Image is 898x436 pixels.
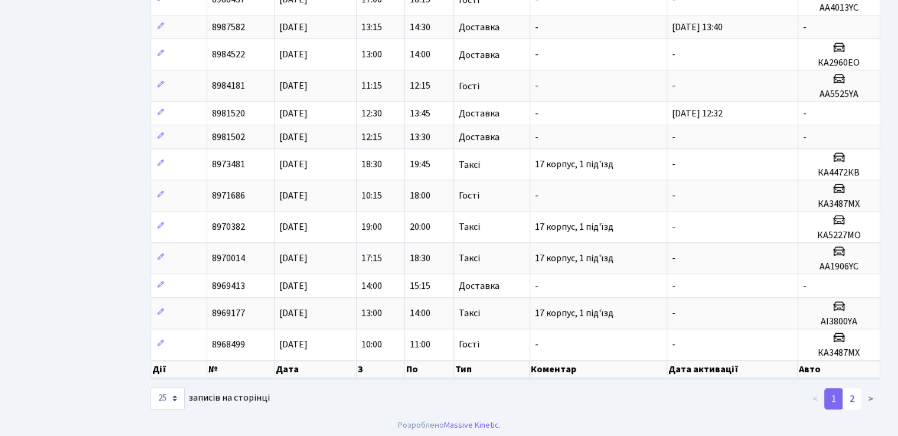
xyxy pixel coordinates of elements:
[212,338,245,351] span: 8968499
[279,220,308,233] span: [DATE]
[672,279,675,292] span: -
[803,199,875,210] h5: КА3487МХ
[459,253,480,263] span: Таксі
[861,388,880,409] a: >
[803,347,875,359] h5: КА3487МХ
[535,158,613,171] span: 17 корпус, 1 під'їзд
[672,21,723,34] span: [DATE] 13:40
[459,340,479,349] span: Гості
[803,89,875,100] h5: АА5525YA
[803,57,875,69] h5: КА2960ЕО
[357,360,406,378] th: З
[410,220,430,233] span: 20:00
[535,189,538,202] span: -
[279,189,308,202] span: [DATE]
[279,48,308,61] span: [DATE]
[361,131,382,144] span: 12:15
[212,307,245,320] span: 8969177
[672,252,675,265] span: -
[803,167,875,178] h5: КА4472КВ
[798,360,880,378] th: Авто
[410,252,430,265] span: 18:30
[279,338,308,351] span: [DATE]
[459,160,480,170] span: Таксі
[672,131,675,144] span: -
[405,360,454,378] th: По
[361,279,382,292] span: 14:00
[824,388,843,409] a: 1
[361,220,382,233] span: 19:00
[454,360,530,378] th: Тип
[535,220,613,233] span: 17 корпус, 1 під'їзд
[151,387,185,409] select: записів на сторінці
[535,307,613,320] span: 17 корпус, 1 під'їзд
[535,338,538,351] span: -
[803,131,806,144] span: -
[803,261,875,272] h5: АА1906YC
[361,189,382,202] span: 10:15
[459,132,499,142] span: Доставка
[212,158,245,171] span: 8973481
[275,360,357,378] th: Дата
[672,307,675,320] span: -
[535,48,538,61] span: -
[279,307,308,320] span: [DATE]
[803,107,806,120] span: -
[672,338,675,351] span: -
[410,158,430,171] span: 19:45
[279,80,308,93] span: [DATE]
[672,107,723,120] span: [DATE] 12:32
[212,220,245,233] span: 8970382
[459,281,499,291] span: Доставка
[410,307,430,320] span: 14:00
[361,307,382,320] span: 13:00
[410,279,430,292] span: 15:15
[212,21,245,34] span: 8987582
[459,82,479,91] span: Гості
[151,387,270,409] label: записів на сторінці
[843,388,861,409] a: 2
[410,21,430,34] span: 14:30
[535,252,613,265] span: 17 корпус, 1 під'їзд
[410,131,430,144] span: 13:30
[361,80,382,93] span: 11:15
[279,279,308,292] span: [DATE]
[361,252,382,265] span: 17:15
[672,48,675,61] span: -
[535,21,538,34] span: -
[459,22,499,32] span: Доставка
[459,308,480,318] span: Таксі
[361,158,382,171] span: 18:30
[803,2,875,14] h5: AA4013YC
[459,191,479,200] span: Гості
[672,220,675,233] span: -
[410,338,430,351] span: 11:00
[803,230,875,241] h5: КА5227МО
[672,80,675,93] span: -
[410,48,430,61] span: 14:00
[212,189,245,202] span: 8971686
[410,189,430,202] span: 18:00
[672,189,675,202] span: -
[459,109,499,118] span: Доставка
[530,360,667,378] th: Коментар
[410,107,430,120] span: 13:45
[410,80,430,93] span: 12:15
[361,48,382,61] span: 13:00
[398,419,501,432] div: Розроблено .
[535,131,538,144] span: -
[535,107,538,120] span: -
[212,48,245,61] span: 8984522
[803,21,806,34] span: -
[212,107,245,120] span: 8981520
[279,252,308,265] span: [DATE]
[803,279,806,292] span: -
[212,131,245,144] span: 8981502
[535,279,538,292] span: -
[803,316,875,327] h5: АІ3800YA
[279,158,308,171] span: [DATE]
[444,419,499,431] a: Massive Kinetic
[361,338,382,351] span: 10:00
[279,21,308,34] span: [DATE]
[672,158,675,171] span: -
